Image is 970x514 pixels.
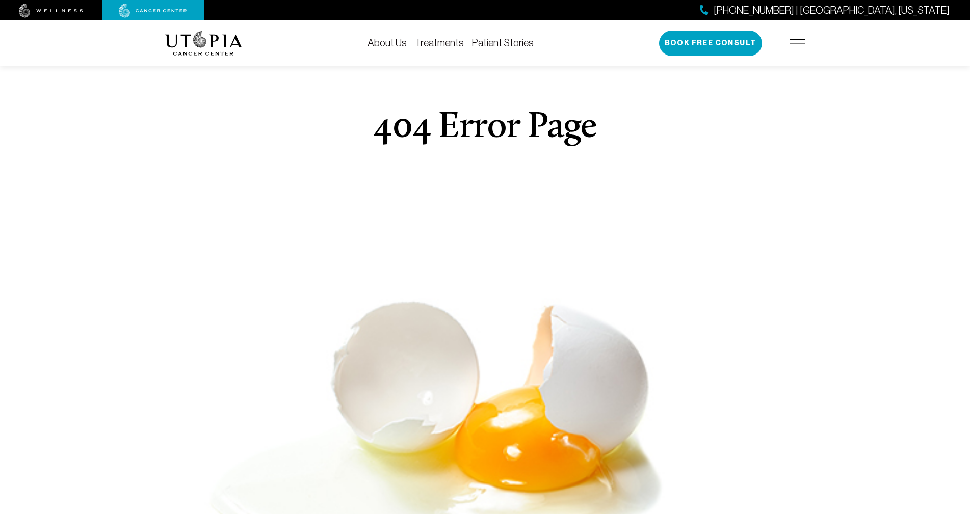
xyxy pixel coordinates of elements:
[790,39,805,47] img: icon-hamburger
[700,3,950,18] a: [PHONE_NUMBER] | [GEOGRAPHIC_DATA], [US_STATE]
[119,4,187,18] img: cancer center
[19,4,83,18] img: wellness
[373,110,597,146] h1: 404 Error Page
[472,37,534,48] a: Patient Stories
[714,3,950,18] span: [PHONE_NUMBER] | [GEOGRAPHIC_DATA], [US_STATE]
[368,37,407,48] a: About Us
[165,31,242,56] img: logo
[415,37,464,48] a: Treatments
[659,31,762,56] button: Book Free Consult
